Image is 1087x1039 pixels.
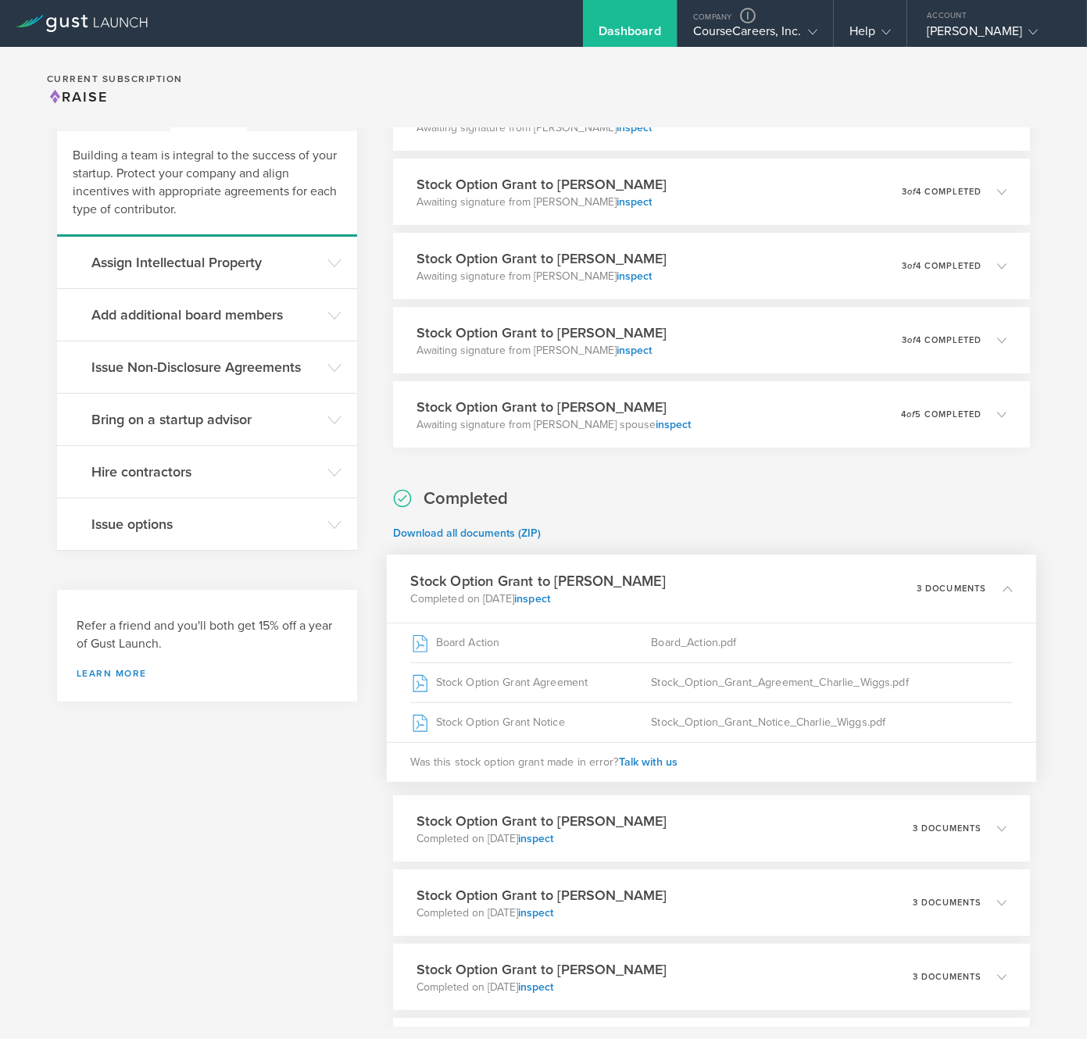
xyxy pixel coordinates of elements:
[652,623,1013,662] div: Board_Action.pdf
[913,824,982,833] p: 3 documents
[656,418,691,431] a: inspect
[902,262,982,270] p: 3 4 completed
[47,74,183,84] h2: Current Subscription
[518,832,553,845] a: inspect
[57,131,357,237] div: Building a team is integral to the success of your startup. Protect your company and align incent...
[599,23,661,47] div: Dashboard
[902,336,982,345] p: 3 4 completed
[91,252,320,273] h3: Assign Intellectual Property
[417,959,667,980] h3: Stock Option Grant to [PERSON_NAME]
[411,703,652,742] div: Stock Option Grant Notice
[411,570,666,591] h3: Stock Option Grant to [PERSON_NAME]
[902,187,982,196] p: 3 4 completed
[417,397,691,417] h3: Stock Option Grant to [PERSON_NAME]
[518,906,553,919] a: inspect
[417,811,667,831] h3: Stock Option Grant to [PERSON_NAME]
[91,462,320,482] h3: Hire contractors
[417,174,667,195] h3: Stock Option Grant to [PERSON_NAME]
[417,120,667,136] p: Awaiting signature from [PERSON_NAME]
[913,973,982,981] p: 3 documents
[906,409,915,420] em: of
[907,335,916,345] em: of
[1009,964,1087,1039] iframe: Chat Widget
[514,592,550,605] a: inspect
[913,898,982,907] p: 3 documents
[617,344,652,357] a: inspect
[417,195,667,210] p: Awaiting signature from [PERSON_NAME]
[91,357,320,377] h3: Issue Non-Disclosure Agreements
[617,195,652,209] a: inspect
[417,885,667,905] h3: Stock Option Grant to [PERSON_NAME]
[417,248,667,269] h3: Stock Option Grant to [PERSON_NAME]
[901,410,982,419] p: 4 5 completed
[91,305,320,325] h3: Add additional board members
[652,703,1013,742] div: Stock_Option_Grant_Notice_Charlie_Wiggs.pdf
[77,669,338,678] a: Learn more
[917,584,987,593] p: 3 documents
[619,755,678,769] span: Talk with us
[927,23,1060,47] div: [PERSON_NAME]
[77,617,338,653] h3: Refer a friend and you'll both get 15% off a year of Gust Launch.
[417,831,667,847] p: Completed on [DATE]
[417,323,667,343] h3: Stock Option Grant to [PERSON_NAME]
[518,980,553,994] a: inspect
[693,23,817,47] div: CourseCareers, Inc.
[907,261,916,271] em: of
[411,591,666,607] p: Completed on [DATE]
[387,742,1036,782] div: Was this stock option grant made in error?
[652,663,1013,702] div: Stock_Option_Grant_Agreement_Charlie_Wiggs.pdf
[417,905,667,921] p: Completed on [DATE]
[411,623,652,662] div: Board Action
[91,409,320,430] h3: Bring on a startup advisor
[411,663,652,702] div: Stock Option Grant Agreement
[417,417,691,433] p: Awaiting signature from [PERSON_NAME] spouse
[91,514,320,534] h3: Issue options
[417,269,667,284] p: Awaiting signature from [PERSON_NAME]
[849,23,891,47] div: Help
[47,88,108,105] span: Raise
[393,527,541,540] a: Download all documents (ZIP)
[617,270,652,283] a: inspect
[417,343,667,359] p: Awaiting signature from [PERSON_NAME]
[907,187,916,197] em: of
[617,121,652,134] a: inspect
[417,980,667,995] p: Completed on [DATE]
[424,487,508,510] h2: Completed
